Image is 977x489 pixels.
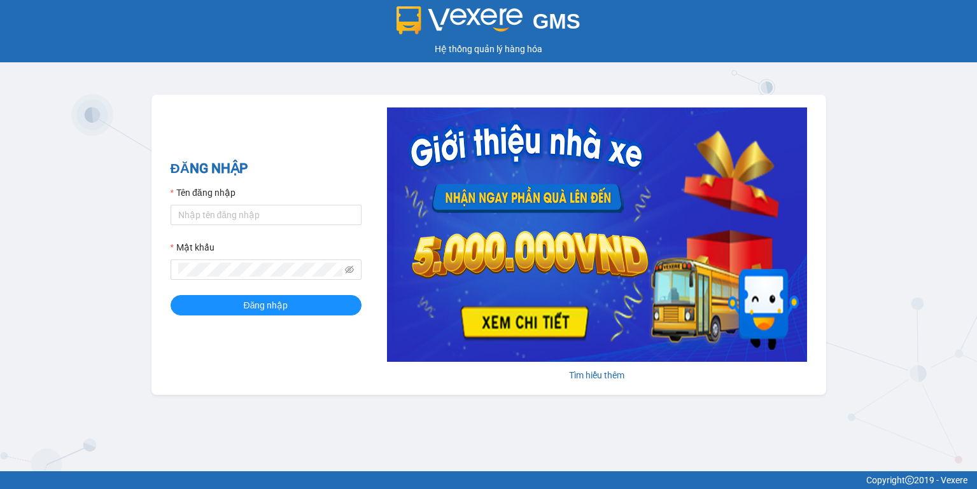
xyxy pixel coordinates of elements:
span: Đăng nhập [244,298,288,312]
img: logo 2 [397,6,523,34]
label: Tên đăng nhập [171,186,235,200]
label: Mật khẩu [171,240,214,254]
span: GMS [533,10,580,33]
div: Tìm hiểu thêm [387,368,807,382]
input: Mật khẩu [178,263,342,277]
input: Tên đăng nhập [171,205,362,225]
img: banner-0 [387,107,807,362]
span: copyright [905,476,914,485]
div: Copyright 2019 - Vexere [10,473,967,487]
div: Hệ thống quản lý hàng hóa [3,42,974,56]
span: eye-invisible [345,265,354,274]
a: GMS [397,19,580,29]
h2: ĐĂNG NHẬP [171,158,362,179]
button: Đăng nhập [171,295,362,315]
